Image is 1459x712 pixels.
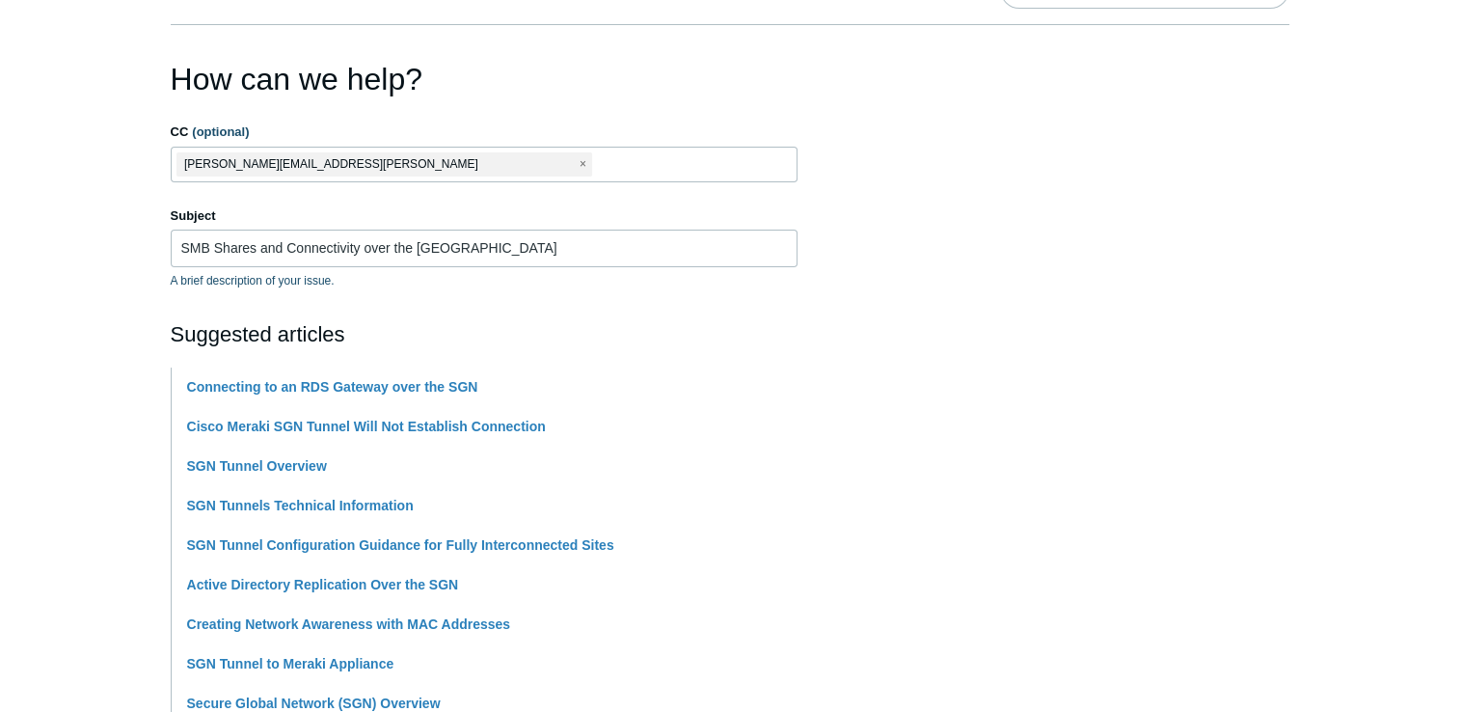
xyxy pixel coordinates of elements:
h1: How can we help? [171,56,797,102]
a: SGN Tunnel Overview [187,458,327,474]
a: Cisco Meraki SGN Tunnel Will Not Establish Connection [187,419,546,434]
a: Creating Network Awareness with MAC Addresses [187,616,511,632]
label: Subject [171,206,797,226]
a: SGN Tunnel Configuration Guidance for Fully Interconnected Sites [187,537,614,553]
span: (optional) [192,124,249,139]
a: SGN Tunnel to Meraki Appliance [187,656,394,671]
a: Secure Global Network (SGN) Overview [187,696,441,711]
a: Active Directory Replication Over the SGN [187,577,459,592]
p: A brief description of your issue. [171,272,797,289]
label: CC [171,123,797,142]
span: close [580,153,586,176]
h2: Suggested articles [171,318,797,350]
a: SGN Tunnels Technical Information [187,498,414,513]
a: Connecting to an RDS Gateway over the SGN [187,379,478,395]
span: [PERSON_NAME][EMAIL_ADDRESS][PERSON_NAME][DOMAIN_NAME] [184,153,570,198]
